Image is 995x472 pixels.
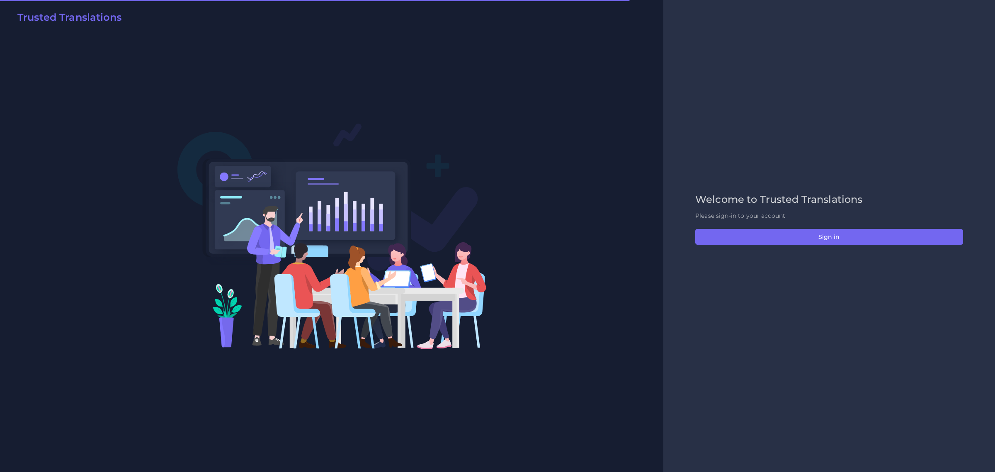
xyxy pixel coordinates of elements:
img: Login V2 [177,123,487,350]
h2: Welcome to Trusted Translations [695,194,963,206]
button: Sign in [695,229,963,245]
p: Please sign-in to your account [695,212,963,220]
a: Trusted Translations [12,12,121,27]
h2: Trusted Translations [17,12,121,24]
